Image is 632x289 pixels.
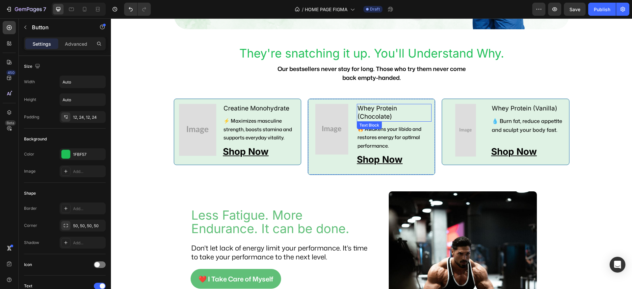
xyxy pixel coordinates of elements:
[24,190,36,196] div: Shape
[43,5,46,13] p: 7
[569,7,580,12] span: Save
[111,18,632,289] iframe: Design area
[24,79,35,85] div: Width
[65,40,87,47] p: Advanced
[610,257,625,273] div: Open Intercom Messenger
[113,98,186,124] p: ⚡ Maximizes masculine strength, boosts stamina and supports everyday vitality.
[112,127,158,140] button: <p>Shop Now</p>
[24,136,47,142] div: Background
[24,168,36,174] div: Image
[167,46,355,63] strong: Our bestsellers never stay for long. Those who try them never come back empty-handed.
[6,70,16,75] div: 450
[564,3,586,16] button: Save
[247,104,270,110] div: Text Block
[344,85,365,138] img: 555x1403
[112,127,158,140] p: Shop Now
[247,107,320,132] p: 🔥 Awakens your libido and restores energy for optimal performance.
[302,6,303,13] span: /
[588,3,616,16] button: Publish
[3,3,49,16] button: 7
[33,40,51,47] p: Settings
[73,206,104,212] div: Add...
[24,114,39,120] div: Padding
[246,135,292,148] p: Shop Now
[204,85,237,136] img: 904x1384
[73,223,104,229] div: 50, 50, 50, 50
[60,76,105,88] input: Auto
[80,189,259,218] h2: Less Fatigue. More Endurance. It can be done.
[24,205,37,211] div: Border
[60,94,105,106] input: Auto
[73,240,104,246] div: Add...
[370,6,380,12] span: Draft
[32,23,88,31] p: Button
[24,262,32,268] div: Icon
[124,3,151,16] div: Undo/Redo
[24,97,36,103] div: Height
[24,223,37,229] div: Corner
[80,225,259,243] p: Don't let lack of energy limit your performance. It's time to take your performance to the next l...
[246,135,292,148] button: <p>Shop Now</p>
[24,283,32,289] div: Text
[113,86,186,94] p: Creatine Monohydrate
[380,127,426,140] p: Shop Now
[594,6,610,13] div: Publish
[68,85,105,137] img: 971x1350
[305,6,348,13] span: HOME PAGE FIGMA
[5,120,16,126] div: Beta
[381,98,454,116] p: 💧 Burn fat, reduce appetite and sculpt your body fast.
[73,169,104,175] div: Add...
[380,127,426,140] button: <p>Shop Now</p>
[73,114,104,120] div: 12, 24, 12, 24
[88,254,162,266] p: ❤️ I Take Care of Myself
[24,62,41,71] div: Size
[381,86,454,94] p: Whey Protein (Vanilla)
[247,86,320,102] p: Whey Protein (Chocolate)
[73,152,104,157] div: 1FBF57
[80,251,170,270] a: ❤️ I Take Care of Myself
[24,240,39,246] div: Shadow
[24,151,34,157] div: Color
